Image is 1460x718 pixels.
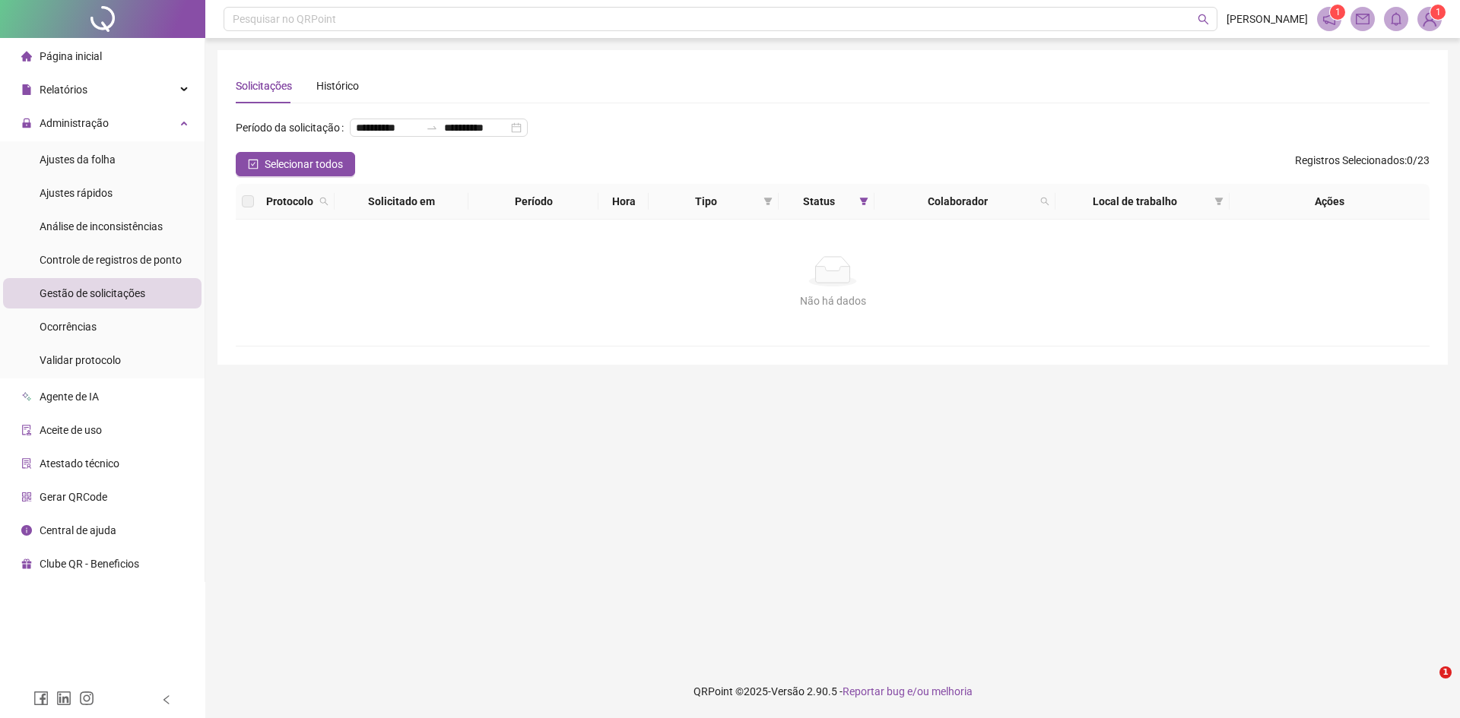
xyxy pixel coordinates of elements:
button: Selecionar todos [236,152,355,176]
span: facebook [33,691,49,706]
span: Local de trabalho [1062,193,1208,210]
span: Atestado técnico [40,457,119,470]
span: search [1040,197,1049,206]
span: lock [21,118,32,128]
span: left [161,694,172,705]
span: Selecionar todos [265,156,343,172]
div: Não há dados [254,293,1411,309]
span: 1 [1335,7,1341,17]
span: Aceite de uso [40,424,102,436]
span: Colaborador [881,193,1034,210]
span: Validar protocolo [40,354,121,366]
span: mail [1356,12,1370,26]
span: Central de ajuda [40,524,116,536]
footer: QRPoint © 2025 - 2.90.5 - [205,665,1460,718]
sup: Atualize o seu contato no menu Meus Dados [1430,5,1446,20]
span: Ajustes rápidos [40,187,113,199]
span: file [21,84,32,95]
span: info-circle [21,525,32,536]
span: filter [856,190,871,213]
span: search [319,197,328,206]
span: filter [763,197,773,206]
span: home [21,51,32,62]
span: search [1198,14,1209,25]
span: Versão [771,685,805,697]
span: instagram [79,691,94,706]
span: solution [21,458,32,469]
th: Solicitado em [335,184,468,220]
span: qrcode [21,492,32,502]
span: Ajustes da folha [40,153,116,166]
span: gift [21,558,32,569]
div: Histórico [316,77,359,94]
span: Status [785,193,854,210]
span: search [316,190,332,213]
span: Reportar bug e/ou melhoria [843,685,973,697]
span: filter [859,197,868,206]
span: Administração [40,117,109,129]
span: 1 [1439,666,1452,678]
span: Registros Selecionados [1295,154,1404,166]
span: filter [1214,197,1224,206]
iframe: Intercom live chat [1408,666,1445,703]
span: Análise de inconsistências [40,220,163,232]
span: filter [760,190,776,213]
span: check-square [248,159,259,169]
span: 1 [1436,7,1441,17]
div: Solicitações [236,77,292,94]
th: Período [468,184,598,220]
label: Período da solicitação [236,115,350,140]
div: Ações [1236,193,1423,210]
span: filter [1211,190,1227,213]
span: bell [1389,12,1403,26]
span: Tipo [655,193,757,210]
span: search [1037,190,1052,213]
span: Gestão de solicitações [40,287,145,299]
span: Controle de registros de ponto [40,254,182,266]
span: notification [1322,12,1336,26]
span: : 0 / 23 [1295,152,1430,176]
span: Ocorrências [40,321,97,333]
span: Relatórios [40,84,87,96]
span: Protocolo [266,193,313,210]
sup: 1 [1330,5,1345,20]
span: to [426,122,438,134]
span: Página inicial [40,50,102,62]
span: swap-right [426,122,438,134]
span: [PERSON_NAME] [1227,11,1308,27]
th: Hora [598,184,649,220]
span: Clube QR - Beneficios [40,558,139,570]
img: 82184 [1418,8,1441,30]
span: linkedin [56,691,71,706]
span: Gerar QRCode [40,491,107,503]
span: Agente de IA [40,391,99,403]
span: audit [21,425,32,435]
